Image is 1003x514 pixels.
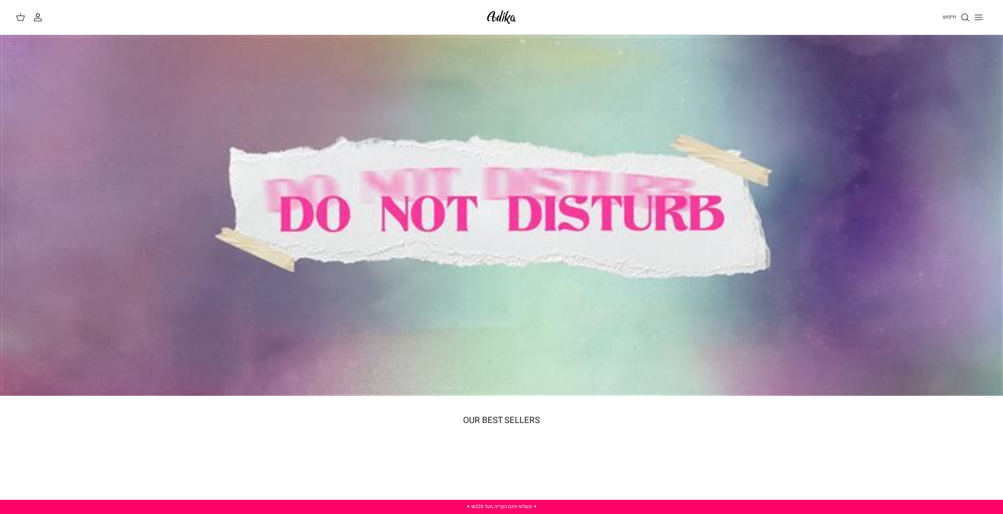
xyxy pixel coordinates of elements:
[943,13,970,22] a: חיפוש
[33,13,46,22] a: החשבון שלי
[970,9,987,26] button: Toggle menu
[485,8,518,26] img: Adika IL
[466,503,537,510] a: ✦ משלוח חינם בקנייה מעל ₪220 ✦
[943,13,956,20] span: חיפוש
[463,414,540,427] a: OUR BEST SELLERS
